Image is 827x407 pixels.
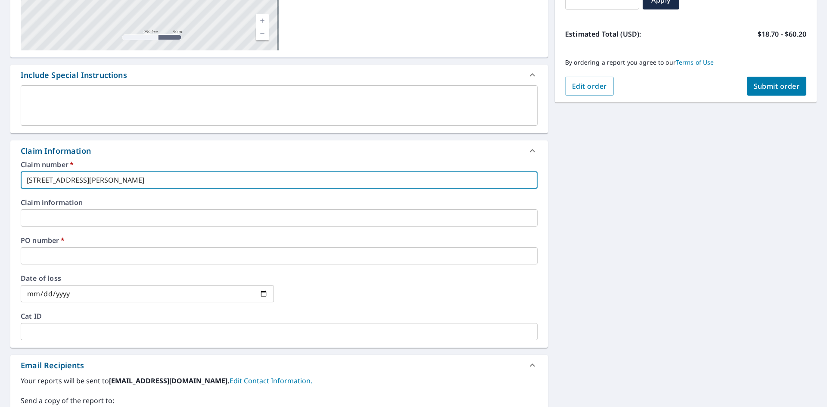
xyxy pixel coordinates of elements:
label: PO number [21,237,538,244]
p: Estimated Total (USD): [565,29,686,39]
button: Submit order [747,77,807,96]
div: Email Recipients [21,360,84,371]
a: Current Level 17, Zoom Out [256,27,269,40]
label: Send a copy of the report to: [21,395,538,406]
p: By ordering a report you agree to our [565,59,806,66]
div: Include Special Instructions [21,69,127,81]
label: Your reports will be sent to [21,376,538,386]
div: Claim Information [21,145,91,157]
a: EditContactInfo [230,376,312,385]
label: Cat ID [21,313,538,320]
label: Date of loss [21,275,274,282]
div: Email Recipients [10,355,548,376]
span: Submit order [754,81,800,91]
p: $18.70 - $60.20 [758,29,806,39]
div: Include Special Instructions [10,65,548,85]
label: Claim number [21,161,538,168]
button: Edit order [565,77,614,96]
div: Claim Information [10,140,548,161]
span: Edit order [572,81,607,91]
a: Terms of Use [676,58,714,66]
label: Claim information [21,199,538,206]
a: Current Level 17, Zoom In [256,14,269,27]
b: [EMAIL_ADDRESS][DOMAIN_NAME]. [109,376,230,385]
